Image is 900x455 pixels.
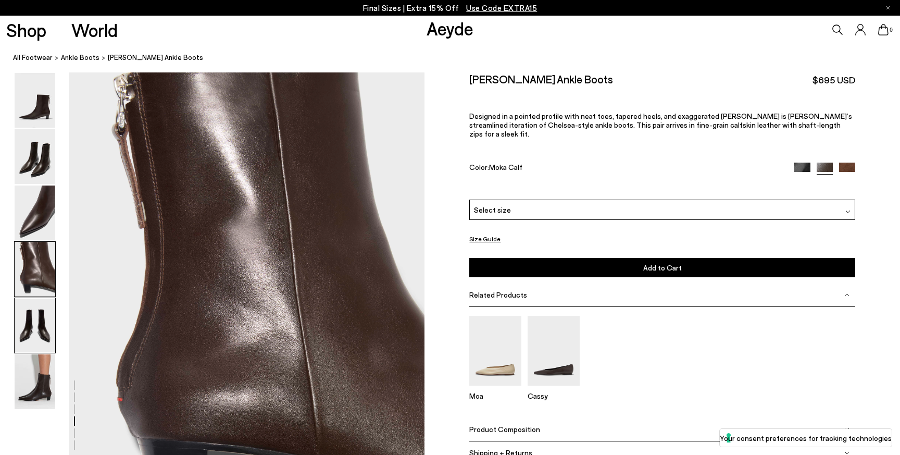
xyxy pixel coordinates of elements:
a: 0 [878,24,889,35]
img: Harriet Pointed Ankle Boots - Image 2 [15,129,55,184]
nav: breadcrumb [13,44,900,72]
span: [PERSON_NAME] Ankle Boots [108,52,203,63]
span: Add to Cart [643,263,682,272]
span: Navigate to /collections/ss25-final-sizes [466,3,537,13]
p: Moa [469,391,521,400]
span: 0 [889,27,894,33]
img: Harriet Pointed Ankle Boots - Image 1 [15,73,55,128]
p: Final Sizes | Extra 15% Off [363,2,537,15]
img: Harriet Pointed Ankle Boots - Image 4 [15,242,55,297]
span: $695 USD [813,73,855,87]
button: Size Guide [469,232,501,245]
a: All Footwear [13,52,53,63]
a: Aeyde [427,17,473,39]
div: Color: [469,163,781,175]
button: Add to Cart [469,258,855,277]
label: Your consent preferences for tracking technologies [720,433,892,444]
a: Moa Pointed-Toe Flats Moa [469,378,521,400]
h2: [PERSON_NAME] Ankle Boots [469,72,613,85]
img: svg%3E [845,209,851,214]
button: Your consent preferences for tracking technologies [720,429,892,447]
img: svg%3E [844,292,849,298]
span: Ankle Boots [61,53,99,62]
a: Shop [6,21,46,39]
img: Harriet Pointed Ankle Boots - Image 3 [15,186,55,240]
a: Cassy Pointed-Toe Flats Cassy [528,378,580,400]
img: Harriet Pointed Ankle Boots - Image 6 [15,354,55,409]
p: Designed in a pointed profile with neat toes, tapered heels, and exaggerated [PERSON_NAME] is [PE... [469,112,855,138]
span: Related Products [469,290,527,299]
img: svg%3E [844,426,849,432]
img: Moa Pointed-Toe Flats [469,316,521,385]
img: Harriet Pointed Ankle Boots - Image 5 [15,298,55,353]
p: Cassy [528,391,580,400]
span: Select size [474,204,511,215]
span: Product Composition [469,425,540,434]
img: Cassy Pointed-Toe Flats [528,316,580,385]
span: Moka Calf [489,163,522,171]
img: svg%3E [844,450,849,455]
a: World [71,21,118,39]
a: Ankle Boots [61,52,99,63]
